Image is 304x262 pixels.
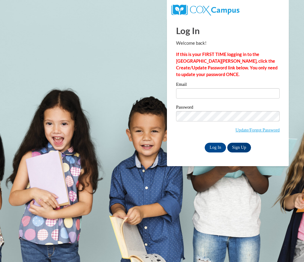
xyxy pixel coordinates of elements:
[205,143,226,152] input: Log In
[227,143,251,152] a: Sign Up
[171,7,239,12] a: COX Campus
[171,5,239,16] img: COX Campus
[176,105,280,111] label: Password
[176,40,280,47] p: Welcome back!
[176,24,280,37] h1: Log In
[235,128,280,132] a: Update/Forgot Password
[176,82,280,88] label: Email
[176,52,277,77] strong: If this is your FIRST TIME logging in to the [GEOGRAPHIC_DATA][PERSON_NAME], click the Create/Upd...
